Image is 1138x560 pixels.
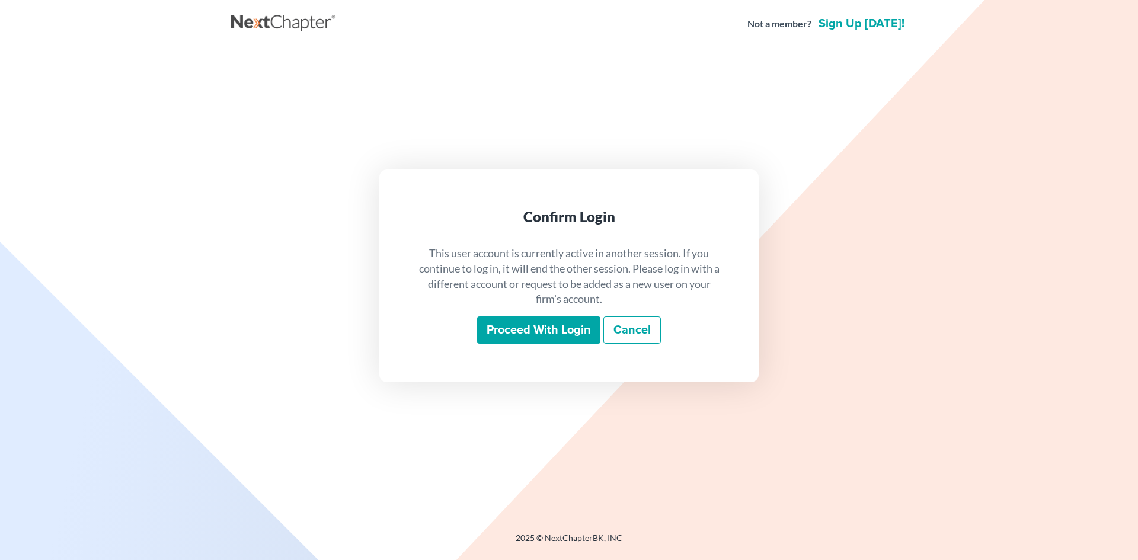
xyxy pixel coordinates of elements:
div: Confirm Login [417,207,721,226]
a: Sign up [DATE]! [816,18,907,30]
input: Proceed with login [477,316,600,344]
strong: Not a member? [747,17,811,31]
div: 2025 © NextChapterBK, INC [231,532,907,553]
a: Cancel [603,316,661,344]
p: This user account is currently active in another session. If you continue to log in, it will end ... [417,246,721,307]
